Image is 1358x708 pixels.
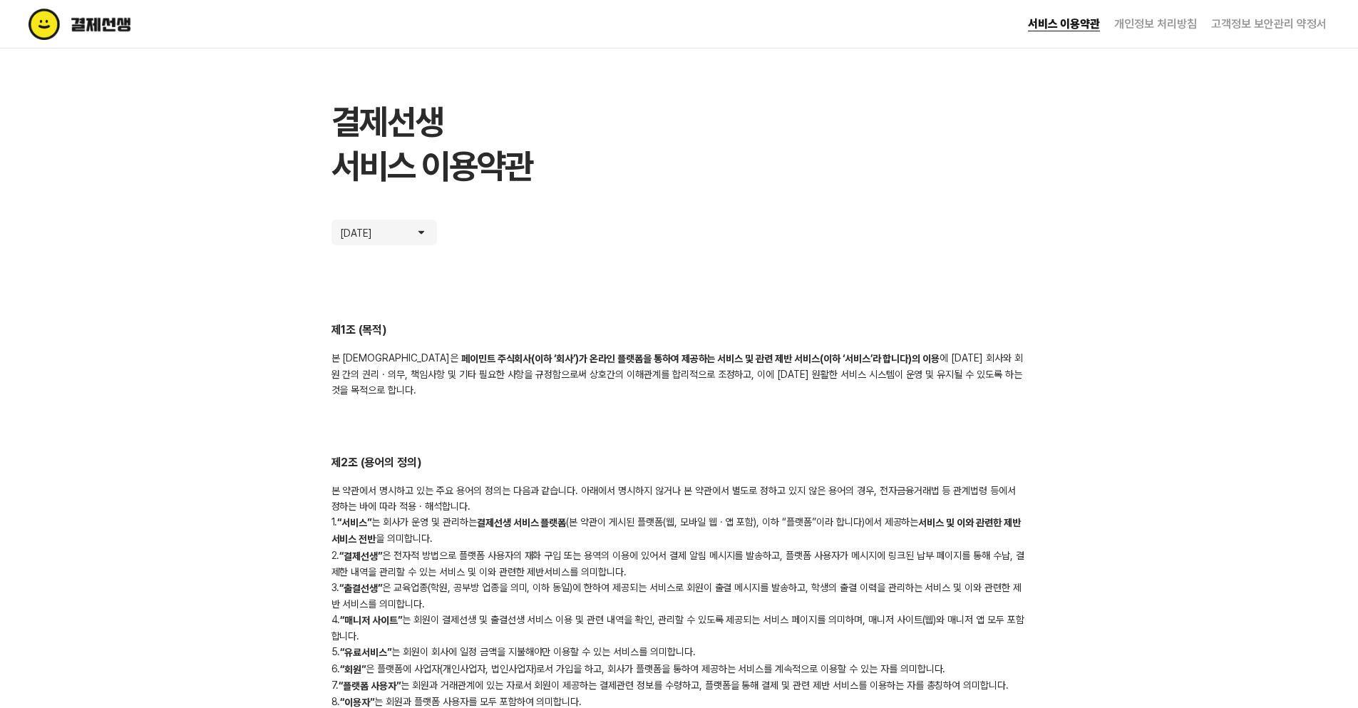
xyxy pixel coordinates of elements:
b: 결제선생 서비스 플랫폼 [477,517,567,528]
a: 고객정보 보안관리 약정서 [1211,17,1327,31]
b: 페이민트 주식회사(이하 ‘회사’)가 온라인 플랫폼을 통하여 제공하는 서비스 및 관련 제반 서비스(이하 ‘서비스’라 합니다)의 이용 [461,353,940,364]
a: 서비스 이용약관 [1028,17,1100,31]
button: [DATE] [331,220,437,245]
h1: 결제선생 서비스 이용약관 [331,100,1027,188]
p: [DATE] [340,225,383,240]
img: terms logo [29,9,192,40]
b: “플랫폼 사용자” [339,680,401,692]
a: 개인정보 처리방침 [1114,17,1197,31]
b: “회원” [340,664,366,675]
b: “매니저 사이트” [340,615,402,626]
b: “유료서비스” [340,647,391,659]
div: 본 [DEMOGRAPHIC_DATA]은 에 [DATE] 회사와 회원 간의 권리 · 의무, 책임사항 및 기타 필요한 사항을 규정함으로써 상호간의 이해관계를 합리적으로 조정하고,... [331,350,1027,398]
b: “출결선생” [339,583,382,594]
b: “서비스” [337,517,371,528]
b: “결제선생” [339,550,382,562]
b: 서비스 및 이와 관련한 제반 서비스 전반 [331,517,1021,545]
img: arrow icon [414,225,428,240]
h2: 제2조 (용어의 정의) [331,455,1027,471]
h2: 제1조 (목적) [331,322,1027,339]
